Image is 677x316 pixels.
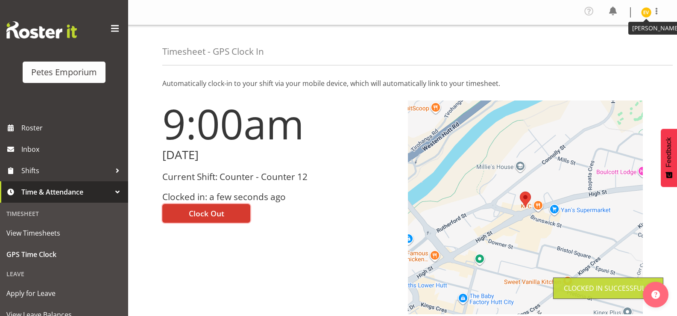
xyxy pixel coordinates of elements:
[2,283,126,304] a: Apply for Leave
[6,248,122,261] span: GPS Time Clock
[665,137,673,167] span: Feedback
[31,66,97,79] div: Petes Emporium
[162,100,398,147] h1: 9:00am
[162,204,250,223] button: Clock Out
[2,244,126,265] a: GPS Time Clock
[651,290,660,299] img: help-xxl-2.png
[21,164,111,177] span: Shifts
[641,7,651,18] img: eva-vailini10223.jpg
[21,121,124,134] span: Roster
[162,47,264,56] h4: Timesheet - GPS Clock In
[6,227,122,239] span: View Timesheets
[162,192,398,202] h3: Clocked in: a few seconds ago
[189,208,224,219] span: Clock Out
[21,186,111,198] span: Time & Attendance
[162,78,643,89] p: Automatically clock-in to your shift via your mobile device, which will automatically link to you...
[564,283,653,293] div: Clocked in Successfully
[2,205,126,222] div: Timesheet
[661,129,677,187] button: Feedback - Show survey
[6,21,77,38] img: Rosterit website logo
[2,222,126,244] a: View Timesheets
[2,265,126,283] div: Leave
[162,172,398,182] h3: Current Shift: Counter - Counter 12
[162,148,398,162] h2: [DATE]
[21,143,124,156] span: Inbox
[6,287,122,300] span: Apply for Leave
